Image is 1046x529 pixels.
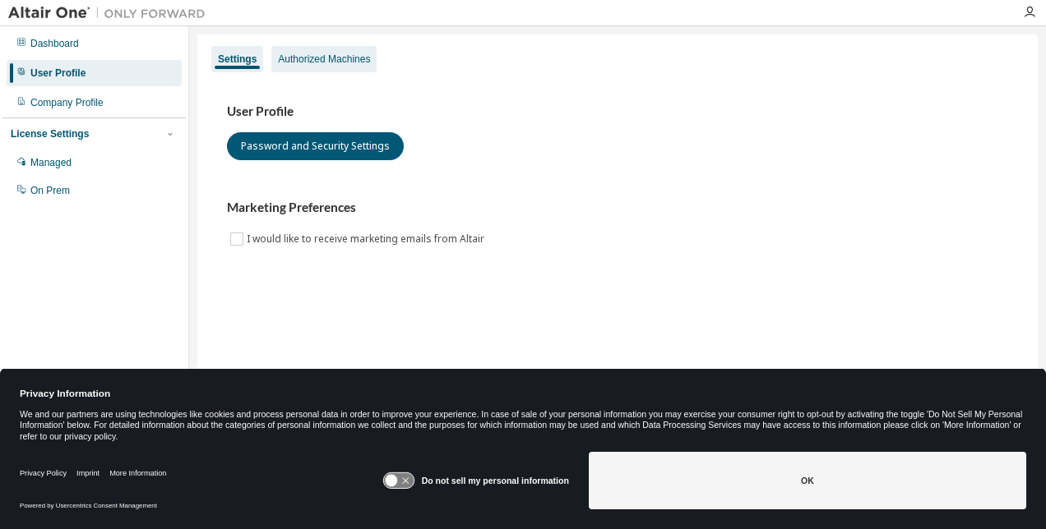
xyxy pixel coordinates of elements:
[227,103,1008,120] h3: User Profile
[30,37,79,50] div: Dashboard
[30,184,70,197] div: On Prem
[278,53,370,66] div: Authorized Machines
[30,67,86,80] div: User Profile
[227,200,1008,216] h3: Marketing Preferences
[30,156,72,169] div: Managed
[8,5,214,21] img: Altair One
[247,229,488,249] label: I would like to receive marketing emails from Altair
[218,53,257,66] div: Settings
[227,132,404,160] button: Password and Security Settings
[30,96,104,109] div: Company Profile
[11,127,89,140] div: License Settings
